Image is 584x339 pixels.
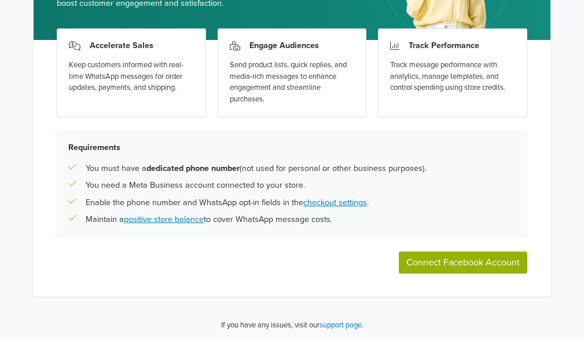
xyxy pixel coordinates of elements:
[319,320,362,330] a: support page
[221,320,363,331] p: If you have any issues, visit our .
[409,41,479,50] h3: Track Performance
[230,60,355,105] div: Send product lists, quick replies, and media-rich messages to enhance engagement and streamline p...
[86,162,427,175] p: You must have a (not used for personal or other business purposes).
[69,60,194,94] div: Keep customers informed with real-time WhatsApp messages for order updates, payments, and shipping.
[399,251,527,274] button: Connect Facebook Account
[146,163,240,173] b: dedicated phone number
[249,41,319,50] h3: Engage Audiences
[303,198,367,207] a: checkout settings
[390,60,515,94] div: Track message performance with analytics, manage templates, and control spending using store cred...
[90,41,153,50] h3: Accelerate Sales
[124,214,204,224] a: positive store balance
[86,196,369,209] p: Enable the phone number and WhatsApp opt-in fields in the .
[68,143,516,152] h5: Requirements
[86,179,305,192] p: You need a Meta Business account connected to your store.
[86,213,332,226] p: Maintain a to cover WhatsApp message costs.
